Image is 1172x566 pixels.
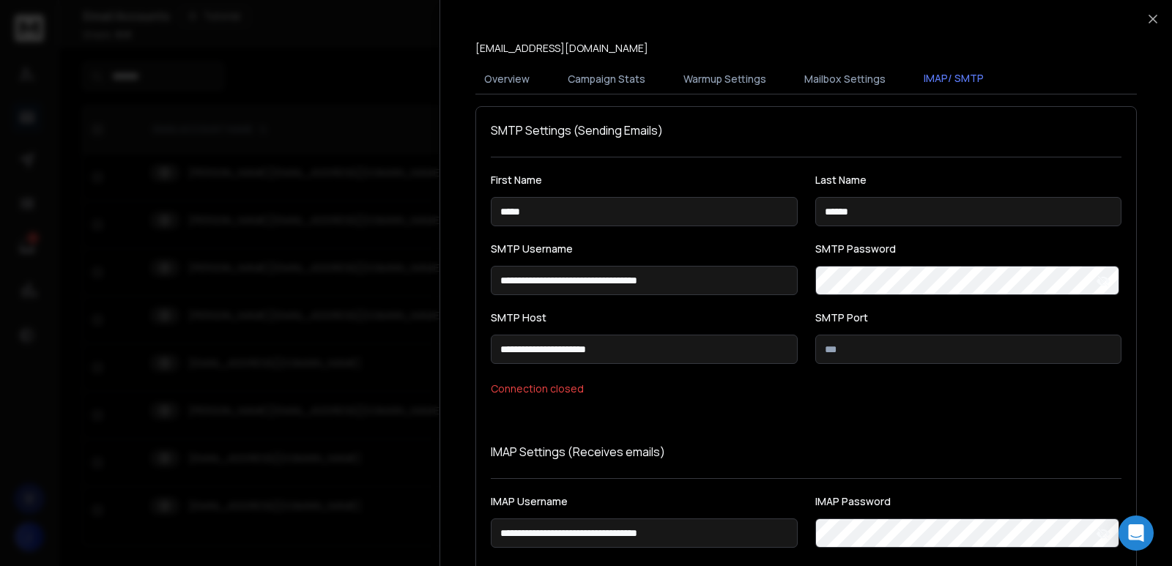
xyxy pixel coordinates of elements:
[475,63,538,95] button: Overview
[491,443,1121,461] p: IMAP Settings (Receives emails)
[491,122,1121,139] h1: SMTP Settings (Sending Emails)
[675,63,775,95] button: Warmup Settings
[475,41,648,56] p: [EMAIL_ADDRESS][DOMAIN_NAME]
[491,175,798,185] label: First Name
[491,313,798,323] label: SMTP Host
[795,63,894,95] button: Mailbox Settings
[815,244,1122,254] label: SMTP Password
[559,63,654,95] button: Campaign Stats
[815,313,1122,323] label: SMTP Port
[815,496,1122,507] label: IMAP Password
[1119,515,1154,551] div: Open Intercom Messenger
[491,381,1121,396] span: Connection closed
[915,62,993,96] button: IMAP/ SMTP
[491,244,798,254] label: SMTP Username
[491,496,798,507] label: IMAP Username
[815,175,1122,185] label: Last Name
